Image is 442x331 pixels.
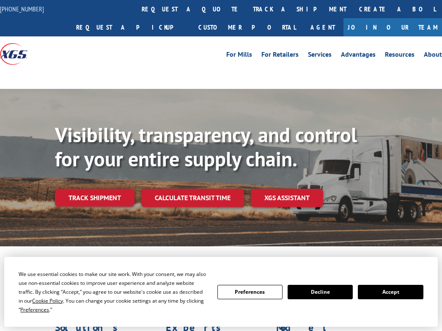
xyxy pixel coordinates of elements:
[308,51,332,61] a: Services
[341,51,376,61] a: Advantages
[4,257,438,327] div: Cookie Consent Prompt
[19,270,207,314] div: We use essential cookies to make our site work. With your consent, we may also use non-essential ...
[385,51,415,61] a: Resources
[424,51,442,61] a: About
[141,189,244,207] a: Calculate transit time
[261,51,299,61] a: For Retailers
[70,18,192,36] a: Request a pickup
[55,121,357,172] b: Visibility, transparency, and control for your entire supply chain.
[32,297,63,304] span: Cookie Policy
[217,285,283,299] button: Preferences
[192,18,302,36] a: Customer Portal
[288,285,353,299] button: Decline
[343,18,442,36] a: Join Our Team
[20,306,49,313] span: Preferences
[251,189,323,207] a: XGS ASSISTANT
[55,189,135,207] a: Track shipment
[226,51,252,61] a: For Mills
[302,18,343,36] a: Agent
[358,285,423,299] button: Accept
